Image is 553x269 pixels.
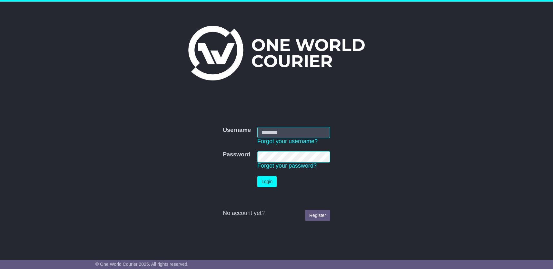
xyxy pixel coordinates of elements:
[223,127,251,134] label: Username
[305,210,330,221] a: Register
[223,210,330,217] div: No account yet?
[188,26,364,80] img: One World
[257,138,318,144] a: Forgot your username?
[95,262,189,267] span: © One World Courier 2025. All rights reserved.
[257,176,277,187] button: Login
[257,162,317,169] a: Forgot your password?
[223,151,250,158] label: Password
